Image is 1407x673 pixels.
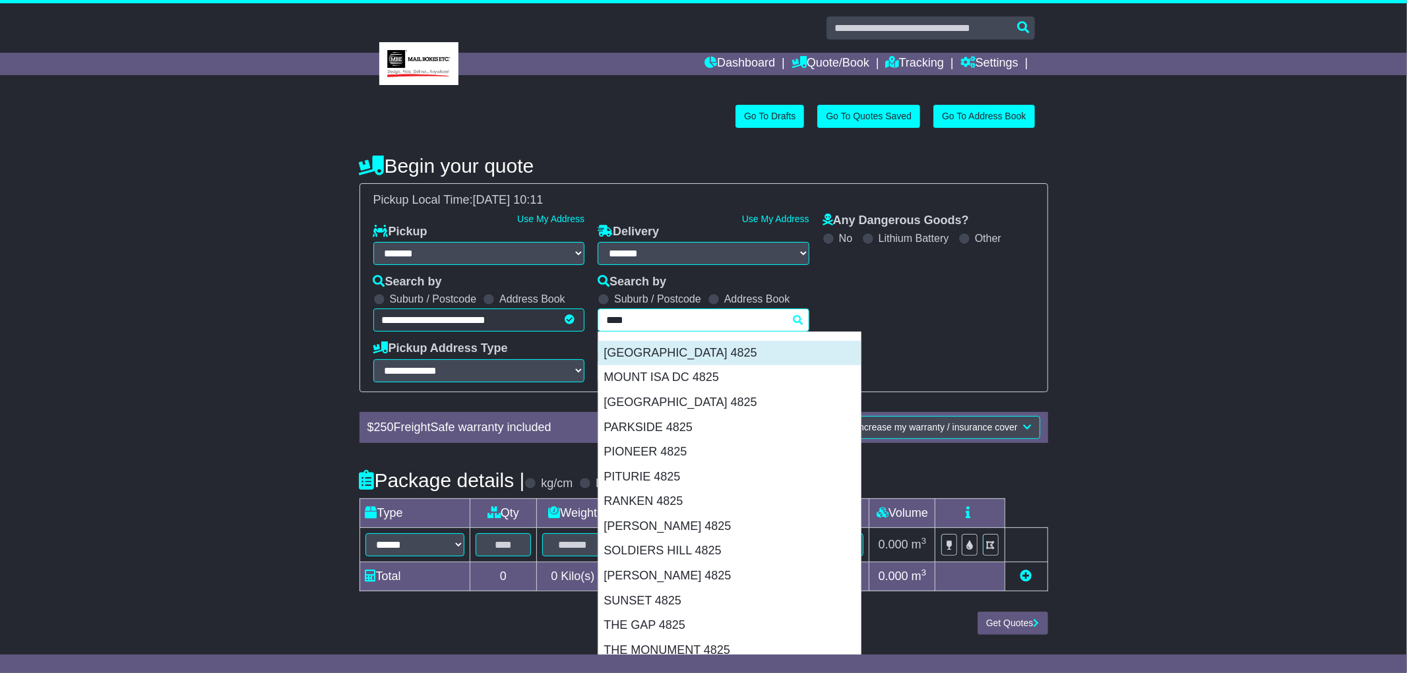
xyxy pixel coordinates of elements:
td: Weight [537,498,609,527]
div: MOUNT ISA DC 4825 [598,365,861,390]
div: [PERSON_NAME] 4825 [598,564,861,589]
span: m [912,538,927,551]
div: [GEOGRAPHIC_DATA] 4825 [598,341,861,366]
label: Suburb / Postcode [390,293,477,305]
button: Increase my warranty / insurance cover [848,416,1040,439]
h4: Begin your quote [360,155,1048,177]
span: Increase my warranty / insurance cover [856,422,1017,432]
td: Type [360,498,470,527]
a: Tracking [886,53,944,75]
div: THE GAP 4825 [598,613,861,638]
div: $ FreightSafe warranty included [361,421,741,435]
sup: 3 [922,536,927,546]
label: Any Dangerous Goods? [823,214,969,228]
td: Kilo(s) [537,562,609,591]
td: Qty [470,498,537,527]
label: Lithium Battery [879,232,949,245]
sup: 3 [922,568,927,577]
div: PITURIE 4825 [598,465,861,490]
label: Pickup [373,225,427,239]
button: Get Quotes [978,612,1048,635]
div: SUNSET 4825 [598,589,861,614]
h4: Package details | [360,469,525,491]
label: Address Book [499,293,565,305]
label: Suburb / Postcode [614,293,701,305]
a: Use My Address [742,214,809,224]
label: No [839,232,852,245]
a: Go To Address Book [933,105,1034,128]
td: 0 [470,562,537,591]
label: Search by [373,275,442,289]
img: MBE Eight Mile Plains [379,42,458,85]
a: Settings [960,53,1018,75]
div: THE MONUMENT 4825 [598,638,861,663]
span: 250 [374,421,394,434]
a: Dashboard [704,53,775,75]
span: 0 [551,570,557,583]
a: Go To Quotes Saved [817,105,920,128]
span: m [912,570,927,583]
a: Go To Drafts [735,105,804,128]
span: 0.000 [879,570,908,583]
a: Add new item [1020,570,1032,583]
div: RANKEN 4825 [598,489,861,514]
td: Total [360,562,470,591]
label: Delivery [598,225,659,239]
div: Pickup Local Time: [367,193,1041,208]
a: Quote/Book [792,53,869,75]
label: Pickup Address Type [373,341,508,356]
div: PIONEER 4825 [598,440,861,465]
label: lb/in [596,477,617,491]
label: kg/cm [541,477,573,491]
td: Volume [869,498,935,527]
div: [GEOGRAPHIC_DATA] 4825 [598,390,861,415]
a: Use My Address [517,214,584,224]
span: 0.000 [879,538,908,551]
span: [DATE] 10:11 [473,193,544,206]
div: SOLDIERS HILL 4825 [598,539,861,564]
label: Other [975,232,1001,245]
label: Search by [598,275,666,289]
label: Address Book [724,293,790,305]
div: [PERSON_NAME] 4825 [598,514,861,539]
div: PARKSIDE 4825 [598,415,861,440]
